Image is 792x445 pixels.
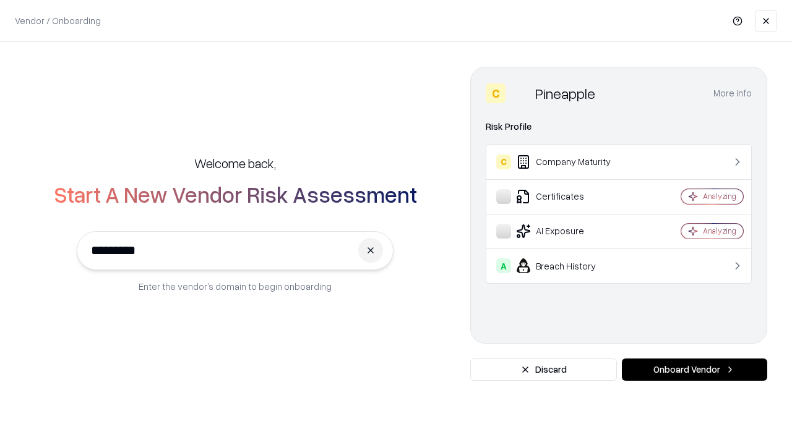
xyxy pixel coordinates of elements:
div: Company Maturity [496,155,644,169]
div: Breach History [496,258,644,273]
div: Analyzing [703,191,736,201]
p: Enter the vendor’s domain to begin onboarding [139,280,332,293]
button: Onboard Vendor [622,358,767,381]
div: Risk Profile [486,119,752,134]
div: Pineapple [535,83,595,103]
div: AI Exposure [496,224,644,239]
button: Discard [470,358,617,381]
div: A [496,258,511,273]
div: C [486,83,506,103]
div: C [496,155,511,169]
h2: Start A New Vendor Risk Assessment [54,182,417,206]
h5: Welcome back, [194,155,276,172]
div: Analyzing [703,226,736,236]
p: Vendor / Onboarding [15,14,101,27]
img: Pineapple [510,83,530,103]
button: More info [713,82,752,104]
div: Certificates [496,189,644,204]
